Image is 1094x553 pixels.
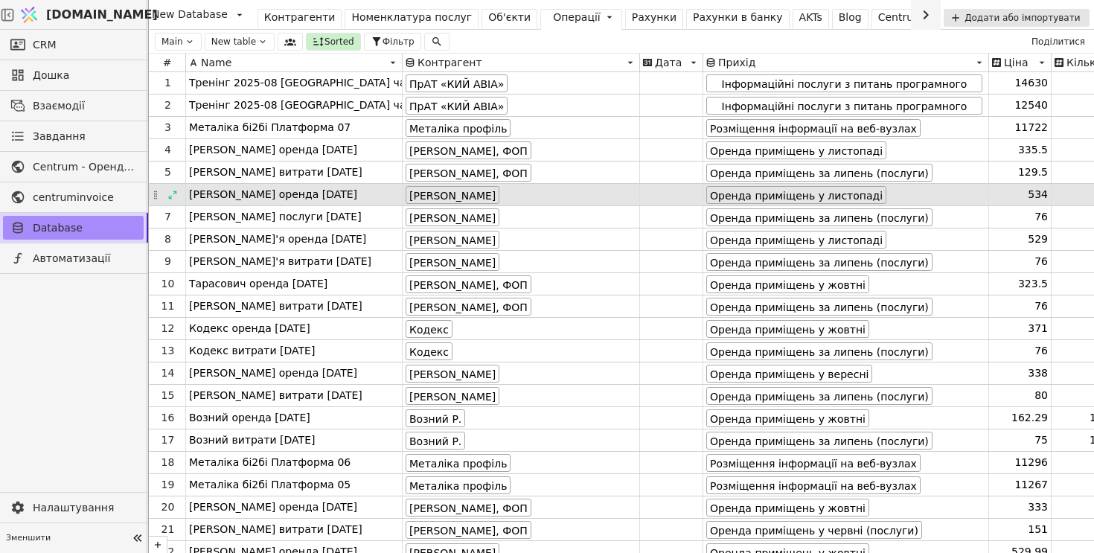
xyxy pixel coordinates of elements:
div: 162.29 [989,407,1052,429]
div: 21 [150,522,185,537]
div: Оренда приміщень за липень (послуги) [706,253,933,271]
span: Тренінг 2025-08 [GEOGRAPHIC_DATA] частина 1 [189,98,448,113]
a: [DOMAIN_NAME] [15,1,149,29]
a: Операції [540,9,622,30]
div: Оренда приміщень за липень (послуги) [706,164,933,182]
a: Дошка [3,63,144,87]
div: Оренда приміщень у листопаді [706,141,886,159]
span: Зменшити [6,532,127,545]
div: [PERSON_NAME], ФОП [406,298,531,316]
span: Кодекс оренда [DATE] [189,321,310,336]
div: Возний Р. [406,409,465,427]
div: Оренда приміщень у жовтні [706,320,869,338]
span: [PERSON_NAME] витрати [DATE] [189,388,362,403]
div: [PERSON_NAME] [406,253,499,271]
div: [PERSON_NAME] [406,231,499,249]
div: 371 [989,318,1052,339]
div: 5 [150,164,185,180]
div: Оренда приміщень у жовтні [706,275,869,293]
div: 75 [989,429,1052,451]
span: Металіка бі2бі Платформа 05 [189,477,351,493]
span: Дата [655,57,682,68]
div: 14 [150,365,185,381]
span: [PERSON_NAME] витрати [DATE] [189,522,362,537]
div: 529 [989,228,1052,250]
span: Возний оренда [DATE] [189,410,310,426]
span: Centrum - Оренда офісних приміщень [33,159,136,175]
div: Металіка профіль [406,476,511,494]
span: Ціна [1004,57,1029,68]
a: CRM [3,33,144,57]
div: [PERSON_NAME] [406,365,499,383]
div: 4 [150,142,185,158]
div: 335.5 [989,139,1052,161]
div: ПрАТ «КИЙ АВІА» [406,97,508,115]
div: 20 [150,499,185,515]
span: Прихід [718,57,755,68]
div: Розміщення інформації на веб-вузлах [706,476,921,494]
div: 76 [989,206,1052,228]
div: AKTs [799,10,822,25]
span: Завдання [33,129,86,144]
a: Centrum - Оренда офісних приміщень [3,155,144,179]
div: 338 [989,362,1052,384]
div: Номенклатура послуг [351,10,472,25]
a: Контрагенти [257,9,342,30]
div: 7 [150,209,185,225]
span: Металіка бі2бі Платформа 07 [189,120,351,135]
div: 13 [150,343,185,359]
div: 16 [150,410,185,426]
span: [PERSON_NAME] послуги [DATE] [189,209,362,225]
div: # [149,54,186,71]
span: Кодекс витрати [DATE] [189,343,315,359]
div: [PERSON_NAME] [406,208,499,226]
div: 76 [989,251,1052,272]
div: Кодекс [406,320,452,338]
div: Blog [839,10,862,25]
div: Centrum Leads [878,10,957,25]
span: Металіка бі2бі Платформа 06 [189,455,351,470]
div: Оренда приміщень у жовтні [706,409,869,427]
div: Додати або імпортувати [944,9,1089,27]
span: Контрагент [418,57,482,68]
img: Logo [18,1,40,29]
a: Завдання [3,124,144,148]
button: Main [152,33,202,51]
span: [PERSON_NAME] витрати [DATE] [189,164,362,180]
a: Database [3,216,144,240]
div: Оренда приміщень за липень (послуги) [706,298,933,316]
div: [PERSON_NAME], ФОП [406,164,531,182]
button: New table [205,33,275,51]
div: Розміщення інформації на веб-вузлах [706,454,921,472]
div: 17 [150,432,185,448]
button: Поділитися [1026,33,1091,51]
div: 12 [150,321,185,336]
div: 11267 [989,474,1052,496]
div: Оренда приміщень у червні (послуги) [706,521,922,539]
div: 15 [150,388,185,403]
div: Металіка профіль [406,119,511,137]
div: 9 [150,254,185,269]
div: Розміщення інформації на веб-вузлах [706,119,921,137]
a: Centrum Leads [871,9,964,30]
div: Операції [553,10,601,25]
div: 18 [150,455,185,470]
div: 11 [150,298,185,314]
button: Фільтр [364,33,421,51]
div: Оренда приміщень за липень (послуги) [706,208,933,226]
div: 76 [989,295,1052,317]
div: Об'єкти [488,10,531,25]
div: Оренда приміщень за липень (послуги) [706,342,933,360]
a: Blog [832,9,869,30]
div: Рахунки [632,10,676,25]
span: Name [201,57,231,68]
div: Інформаційні послуги з питань програмного забезпечення (тренінг КПТ для психологів, [DATE]-[DATE]... [706,97,982,115]
a: Рахунки [625,9,683,30]
span: Дошка [33,68,136,83]
div: [PERSON_NAME] [406,387,499,405]
div: 151 [989,519,1052,540]
div: Оренда приміщень у листопаді [706,231,886,249]
div: 12540 [989,95,1052,116]
div: Возний Р. [406,432,465,450]
span: [PERSON_NAME] витрати [DATE] [189,298,362,314]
